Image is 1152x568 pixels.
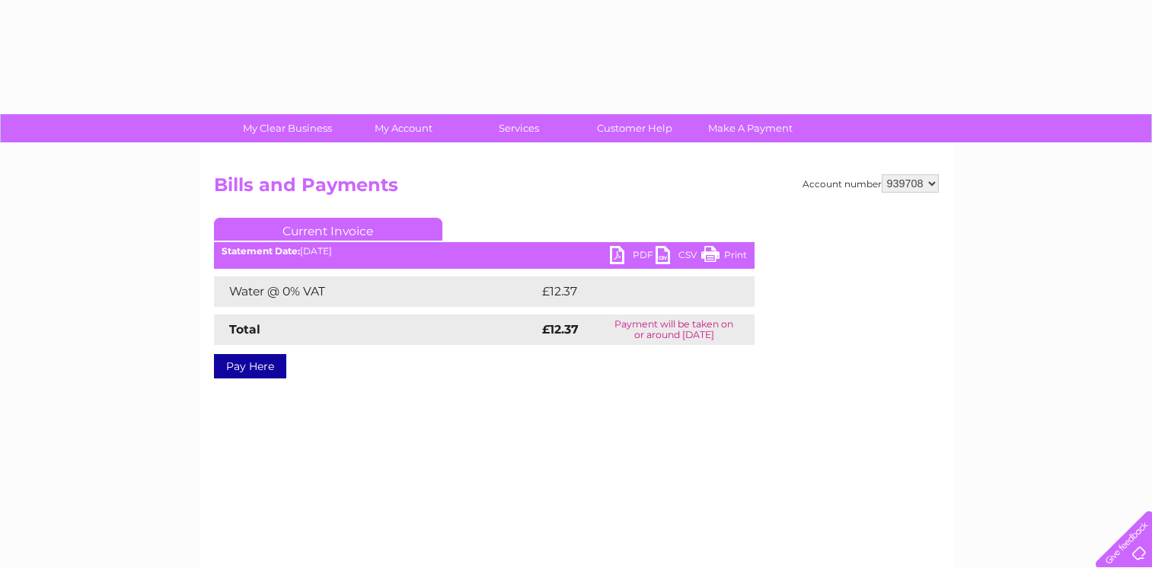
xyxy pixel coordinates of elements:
[594,314,754,345] td: Payment will be taken on or around [DATE]
[688,114,813,142] a: Make A Payment
[214,354,286,378] a: Pay Here
[214,246,755,257] div: [DATE]
[701,246,747,268] a: Print
[542,322,579,337] strong: £12.37
[610,246,656,268] a: PDF
[214,174,939,203] h2: Bills and Payments
[214,218,442,241] a: Current Invoice
[214,276,538,307] td: Water @ 0% VAT
[222,245,300,257] b: Statement Date:
[456,114,582,142] a: Services
[656,246,701,268] a: CSV
[229,322,260,337] strong: Total
[538,276,722,307] td: £12.37
[803,174,939,193] div: Account number
[225,114,350,142] a: My Clear Business
[572,114,697,142] a: Customer Help
[340,114,466,142] a: My Account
